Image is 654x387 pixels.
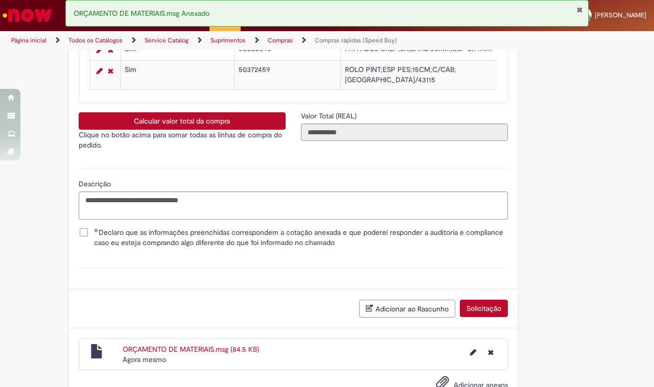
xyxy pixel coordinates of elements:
[123,355,166,364] time: 29/09/2025 13:23:48
[94,227,508,248] span: Declaro que as informações preenchidas correspondem a cotação anexada e que poderei responder a a...
[74,9,209,18] span: ORÇAMENTO DE MATERIAIS.msg Anexado
[211,36,246,44] a: Suprimentos
[79,130,286,150] p: Clique no botão acima para somar todas as linhas de compra do pedido.
[482,344,500,360] button: Excluir ORÇAMENTO DE MATERIAIS.msg
[94,228,99,232] span: Obrigatório Preenchido
[79,112,286,130] button: Calcular valor total da compra
[145,36,189,44] a: Service Catalog
[340,40,512,61] td: FITA ADES CREP;BR;LARG 50MM;ESP 0,14MM
[68,36,123,44] a: Todos os Catálogos
[120,61,234,90] td: Sim
[460,300,508,317] button: Solicitação
[340,61,512,90] td: ROLO PINT;ESP PES;15CM;C/CAB;[GEOGRAPHIC_DATA]/43115
[123,345,259,354] a: ORÇAMENTO DE MATERIAIS.msg (84.5 KB)
[301,111,359,121] label: Somente leitura - Valor Total (REAL)
[464,344,482,360] button: Editar nome de arquivo ORÇAMENTO DE MATERIAIS.msg
[105,44,116,56] a: Remover linha 4
[120,40,234,61] td: Sim
[94,44,105,56] a: Editar Linha 4
[123,355,166,364] span: Agora mesmo
[576,6,583,14] button: Fechar Notificação
[234,40,340,61] td: 50083046
[315,36,397,44] a: Compras rápidas (Speed Buy)
[1,5,54,26] img: ServiceNow
[595,11,646,19] span: [PERSON_NAME]
[79,191,508,220] textarea: Descrição
[94,65,105,77] a: Editar Linha 5
[11,36,46,44] a: Página inicial
[268,36,293,44] a: Compras
[301,124,508,141] input: Valor Total (REAL)
[359,300,455,318] button: Adicionar ao Rascunho
[79,179,113,188] span: Descrição
[105,65,116,77] a: Remover linha 5
[234,61,340,90] td: 50372459
[8,31,428,50] ul: Trilhas de página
